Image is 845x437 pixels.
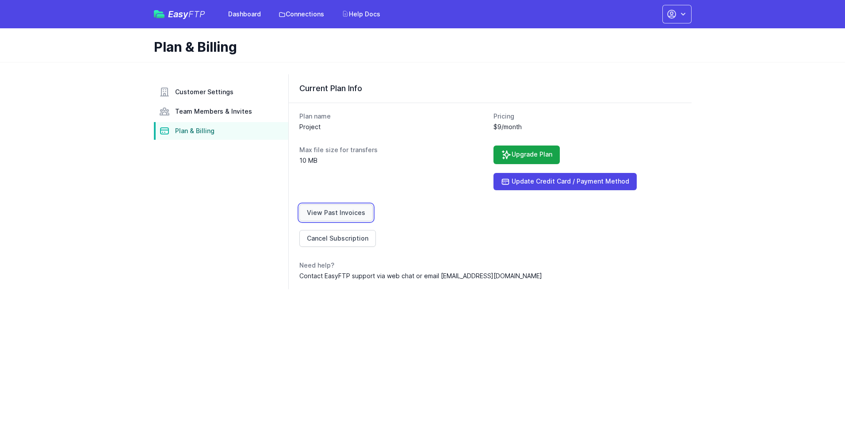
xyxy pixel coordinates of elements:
[299,261,681,270] dt: Need help?
[154,10,205,19] a: EasyFTP
[299,146,487,154] dt: Max file size for transfers
[154,10,164,18] img: easyftp_logo.png
[299,123,487,131] dd: Project
[299,156,487,165] dd: 10 MB
[223,6,266,22] a: Dashboard
[299,112,487,121] dt: Plan name
[299,230,376,247] a: Cancel Subscription
[299,204,373,221] a: View Past Invoices
[493,173,637,190] a: Update Credit Card / Payment Method
[299,272,681,280] dd: Contact EasyFTP support via web chat or email [EMAIL_ADDRESS][DOMAIN_NAME]
[299,83,681,94] h3: Current Plan Info
[154,39,684,55] h1: Plan & Billing
[493,123,681,131] dd: $9/month
[336,6,386,22] a: Help Docs
[493,112,681,121] dt: Pricing
[154,103,288,120] a: Team Members & Invites
[175,107,252,116] span: Team Members & Invites
[493,146,560,164] a: Upgrade Plan
[154,122,288,140] a: Plan & Billing
[273,6,329,22] a: Connections
[188,9,205,19] span: FTP
[168,10,205,19] span: Easy
[154,83,288,101] a: Customer Settings
[175,126,214,135] span: Plan & Billing
[175,88,233,96] span: Customer Settings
